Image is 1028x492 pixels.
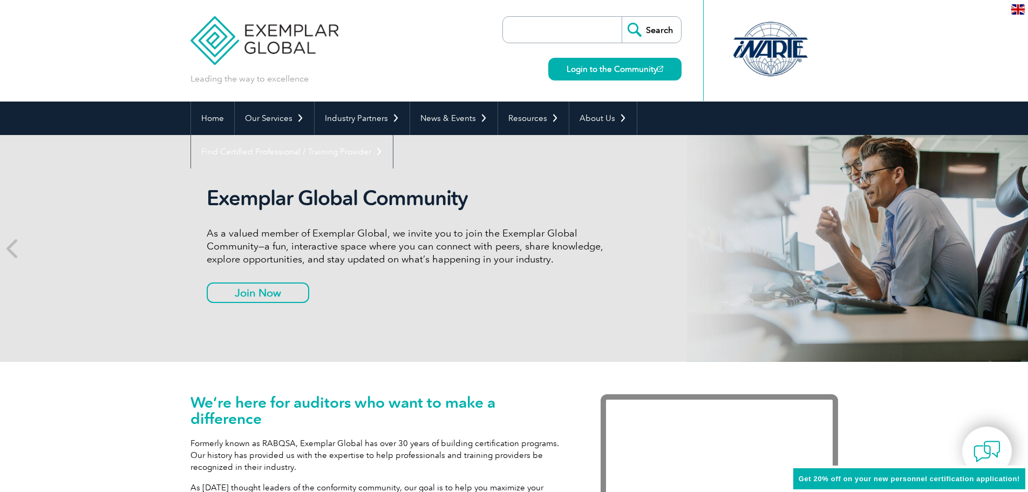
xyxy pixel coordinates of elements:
[548,58,682,80] a: Login to the Community
[235,102,314,135] a: Our Services
[191,135,393,169] a: Find Certified Professional / Training Provider
[973,438,1000,465] img: contact-chat.png
[622,17,681,43] input: Search
[799,475,1020,483] span: Get 20% off on your new personnel certification application!
[190,394,568,427] h1: We’re here for auditors who want to make a difference
[410,102,498,135] a: News & Events
[315,102,410,135] a: Industry Partners
[191,102,234,135] a: Home
[207,227,611,266] p: As a valued member of Exemplar Global, we invite you to join the Exemplar Global Community—a fun,...
[190,73,309,85] p: Leading the way to excellence
[498,102,569,135] a: Resources
[1011,4,1025,15] img: en
[569,102,637,135] a: About Us
[190,437,568,473] p: Formerly known as RABQSA, Exemplar Global has over 30 years of building certification programs. O...
[657,66,663,72] img: open_square.png
[207,282,309,303] a: Join Now
[207,186,611,211] h2: Exemplar Global Community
